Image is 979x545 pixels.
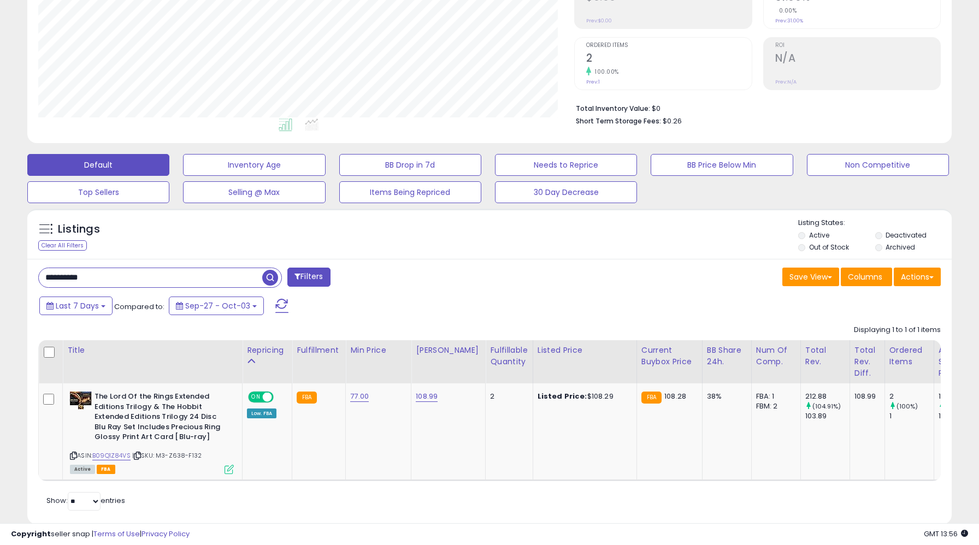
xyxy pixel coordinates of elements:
img: 51GWypGDWGL._SL40_.jpg [70,392,92,410]
button: Actions [894,268,941,286]
div: 103.89 [805,411,850,421]
small: Prev: 1 [586,79,600,85]
strong: Copyright [11,529,51,539]
div: 1 [889,411,934,421]
span: All listings currently available for purchase on Amazon [70,465,95,474]
div: BB Share 24h. [707,345,747,368]
div: 2 [490,392,524,401]
div: Min Price [350,345,406,356]
div: Title [67,345,238,356]
button: Filters [287,268,330,287]
button: Selling @ Max [183,181,325,203]
span: ON [249,393,263,402]
a: Terms of Use [93,529,140,539]
span: Columns [848,271,882,282]
span: OFF [272,393,290,402]
span: 108.28 [664,391,686,401]
small: FBA [641,392,662,404]
div: Avg Selling Price [939,345,978,379]
span: Last 7 Days [56,300,99,311]
button: Columns [841,268,892,286]
small: 100.00% [591,68,619,76]
b: The Lord Of the Rings Extended Editions Trilogy & The Hobbit Extended Editions Trilogy 24 Disc Bl... [95,392,227,445]
h5: Listings [58,222,100,237]
span: Ordered Items [586,43,751,49]
span: FBA [97,465,115,474]
span: Show: entries [46,495,125,506]
a: Privacy Policy [141,529,190,539]
div: Repricing [247,345,287,356]
button: Sep-27 - Oct-03 [169,297,264,315]
div: Fulfillment [297,345,341,356]
li: $0 [576,101,933,114]
div: ASIN: [70,392,234,472]
div: [PERSON_NAME] [416,345,481,356]
div: Total Rev. [805,345,845,368]
small: (100%) [897,402,918,411]
label: Archived [886,242,915,252]
a: 77.00 [350,391,369,402]
label: Active [809,230,829,240]
button: Last 7 Days [39,297,113,315]
div: Current Buybox Price [641,345,698,368]
span: Compared to: [114,301,164,312]
button: BB Price Below Min [651,154,793,176]
button: Needs to Reprice [495,154,637,176]
small: 0.00% [775,7,797,15]
div: 212.88 [805,392,850,401]
h2: N/A [775,52,940,67]
div: Fulfillable Quantity [490,345,528,368]
div: 2 [889,392,934,401]
p: Listing States: [798,218,952,228]
div: 38% [707,392,743,401]
small: Prev: N/A [775,79,797,85]
button: 30 Day Decrease [495,181,637,203]
button: BB Drop in 7d [339,154,481,176]
label: Out of Stock [809,242,849,252]
button: Items Being Repriced [339,181,481,203]
div: seller snap | | [11,529,190,540]
small: Prev: $0.00 [586,17,612,24]
button: Top Sellers [27,181,169,203]
div: Ordered Items [889,345,929,368]
div: Total Rev. Diff. [854,345,880,379]
button: Inventory Age [183,154,325,176]
label: Deactivated [886,230,927,240]
div: Num of Comp. [756,345,796,368]
b: Total Inventory Value: [576,104,650,113]
button: Save View [782,268,839,286]
div: FBM: 2 [756,401,792,411]
a: 108.99 [416,391,438,402]
div: Displaying 1 to 1 of 1 items [854,325,941,335]
div: 108.99 [854,392,876,401]
span: ROI [775,43,940,49]
span: | SKU: M3-Z638-F132 [132,451,202,460]
span: Sep-27 - Oct-03 [185,300,250,311]
div: Clear All Filters [38,240,87,251]
div: Low. FBA [247,408,276,418]
div: FBA: 1 [756,392,792,401]
b: Short Term Storage Fees: [576,116,661,126]
small: (104.91%) [812,402,841,411]
button: Default [27,154,169,176]
b: Listed Price: [538,391,587,401]
div: $108.29 [538,392,628,401]
span: 2025-10-12 13:56 GMT [924,529,968,539]
div: Listed Price [538,345,632,356]
span: $0.26 [663,116,682,126]
small: FBA [297,392,317,404]
small: Prev: 31.00% [775,17,803,24]
a: B09Q1Z84VS [92,451,131,460]
h2: 2 [586,52,751,67]
button: Non Competitive [807,154,949,176]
